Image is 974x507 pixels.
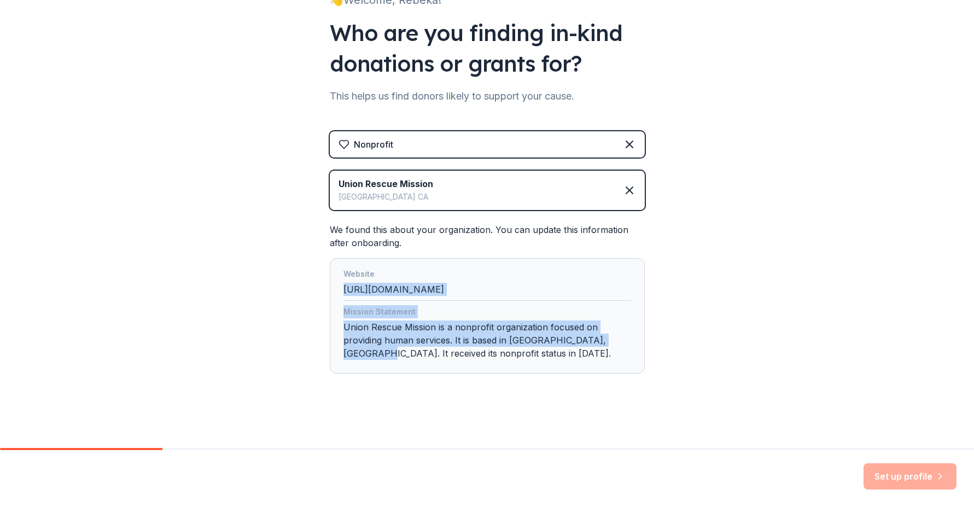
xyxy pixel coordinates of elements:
div: [URL][DOMAIN_NAME] [343,267,631,301]
div: [GEOGRAPHIC_DATA] CA [339,190,433,203]
div: Who are you finding in-kind donations or grants for? [330,18,645,79]
div: Nonprofit [354,138,393,151]
div: Union Rescue Mission is a nonprofit organization focused on providing human services. It is based... [343,305,631,364]
div: We found this about your organization. You can update this information after onboarding. [330,223,645,374]
div: Website [343,267,631,283]
div: Union Rescue Mission [339,177,433,190]
div: Mission Statement [343,305,631,320]
div: This helps us find donors likely to support your cause. [330,88,645,105]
